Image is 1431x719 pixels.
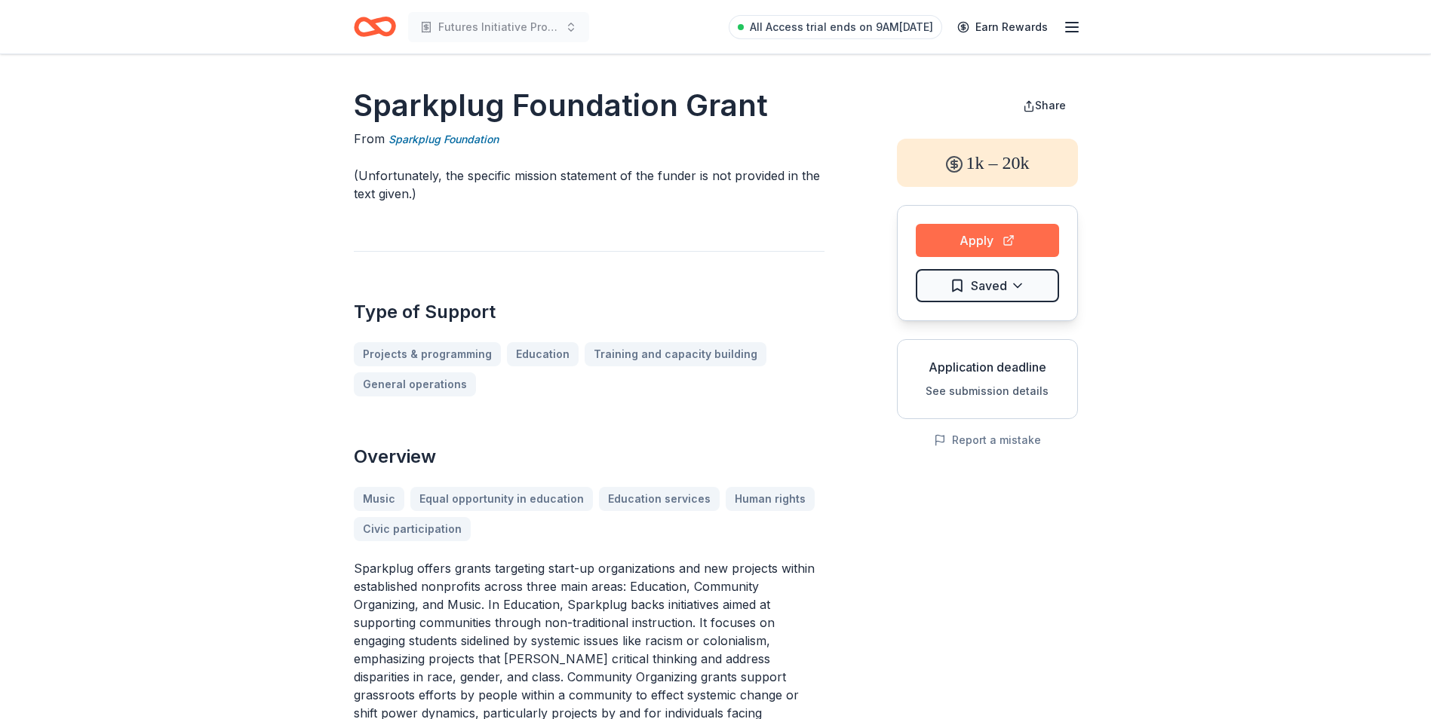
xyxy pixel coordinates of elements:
[354,342,501,366] a: Projects & programming
[585,342,766,366] a: Training and capacity building
[916,224,1059,257] button: Apply
[926,382,1049,400] button: See submission details
[354,9,396,44] a: Home
[910,358,1065,376] div: Application deadline
[897,139,1078,187] div: 1k – 20k
[948,14,1057,41] a: Earn Rewards
[438,18,559,36] span: Futures Initiative Program
[750,18,933,36] span: All Access trial ends on 9AM[DATE]
[971,276,1007,295] span: Saved
[729,15,942,39] a: All Access trial ends on 9AM[DATE]
[1011,90,1078,121] button: Share
[1035,99,1066,112] span: Share
[354,84,825,127] h1: Sparkplug Foundation Grant
[916,269,1059,302] button: Saved
[934,431,1041,449] button: Report a mistake
[354,445,825,469] h2: Overview
[354,130,825,148] div: From
[354,167,825,203] p: (Unfortunately, the specific mission statement of the funder is not provided in the text given.)
[354,372,476,396] a: General operations
[354,300,825,324] h2: Type of Support
[388,130,499,148] a: Sparkplug Foundation
[408,12,589,42] button: Futures Initiative Program
[507,342,579,366] a: Education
